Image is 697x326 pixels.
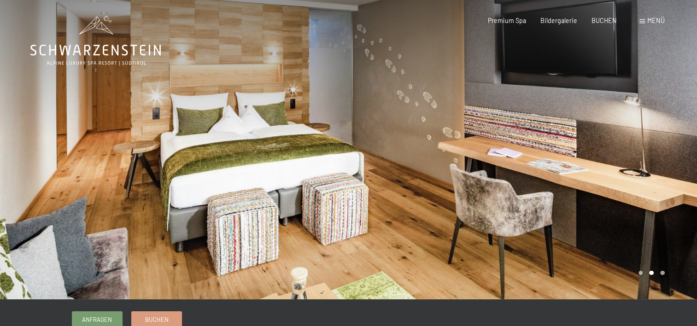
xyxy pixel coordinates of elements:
[82,315,112,324] span: Anfragen
[488,17,526,24] a: Premium Spa
[540,17,577,24] a: Bildergalerie
[647,17,665,24] span: Menü
[145,315,169,324] span: Buchen
[592,17,617,24] a: BUCHEN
